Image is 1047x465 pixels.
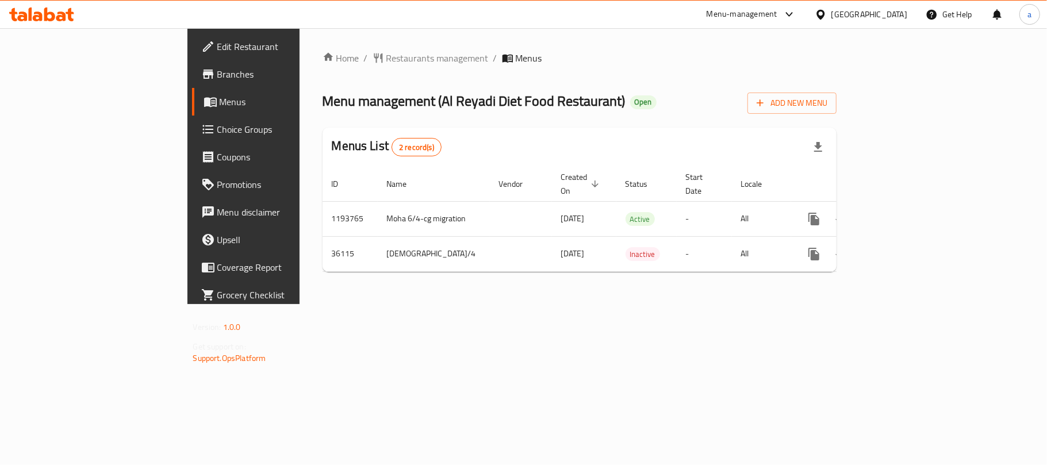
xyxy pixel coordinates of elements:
a: Restaurants management [373,51,489,65]
nav: breadcrumb [323,51,837,65]
div: Export file [804,133,832,161]
span: Coupons [217,150,353,164]
span: Add New Menu [757,96,827,110]
a: Promotions [192,171,362,198]
div: [GEOGRAPHIC_DATA] [831,8,907,21]
span: Vendor [499,177,538,191]
a: Menus [192,88,362,116]
span: Status [626,177,663,191]
a: Coupons [192,143,362,171]
span: ID [332,177,354,191]
span: Open [630,97,657,107]
span: Edit Restaurant [217,40,353,53]
span: Active [626,213,655,226]
a: Edit Restaurant [192,33,362,60]
span: Restaurants management [386,51,489,65]
span: Name [387,177,422,191]
td: Moha 6/4-cg migration [378,201,490,236]
span: Coverage Report [217,260,353,274]
table: enhanced table [323,167,920,272]
span: Branches [217,67,353,81]
a: Grocery Checklist [192,281,362,309]
span: Start Date [686,170,718,198]
span: Get support on: [193,339,246,354]
span: Upsell [217,233,353,247]
span: Created On [561,170,603,198]
a: Coverage Report [192,253,362,281]
span: 1.0.0 [223,320,241,335]
a: Branches [192,60,362,88]
span: Grocery Checklist [217,288,353,302]
li: / [493,51,497,65]
a: Support.OpsPlatform [193,351,266,366]
td: All [732,201,791,236]
span: a [1027,8,1031,21]
td: All [732,236,791,271]
span: Promotions [217,178,353,191]
h2: Menus List [332,137,442,156]
button: Change Status [828,240,856,268]
span: Menu disclaimer [217,205,353,219]
span: Menus [220,95,353,109]
div: Menu-management [707,7,777,21]
button: Change Status [828,205,856,233]
span: Menu management ( Al Reyadi Diet Food Restaurant ) [323,88,626,114]
td: [DEMOGRAPHIC_DATA]/4 [378,236,490,271]
a: Upsell [192,226,362,253]
button: more [800,205,828,233]
span: Menus [516,51,542,65]
span: Locale [741,177,777,191]
span: 2 record(s) [392,142,441,153]
td: - [677,236,732,271]
span: Choice Groups [217,122,353,136]
th: Actions [791,167,920,202]
button: Add New Menu [747,93,837,114]
div: Open [630,95,657,109]
td: - [677,201,732,236]
span: [DATE] [561,211,585,226]
span: [DATE] [561,246,585,261]
span: Version: [193,320,221,335]
button: more [800,240,828,268]
div: Inactive [626,247,660,261]
span: Inactive [626,248,660,261]
a: Choice Groups [192,116,362,143]
a: Menu disclaimer [192,198,362,226]
li: / [364,51,368,65]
